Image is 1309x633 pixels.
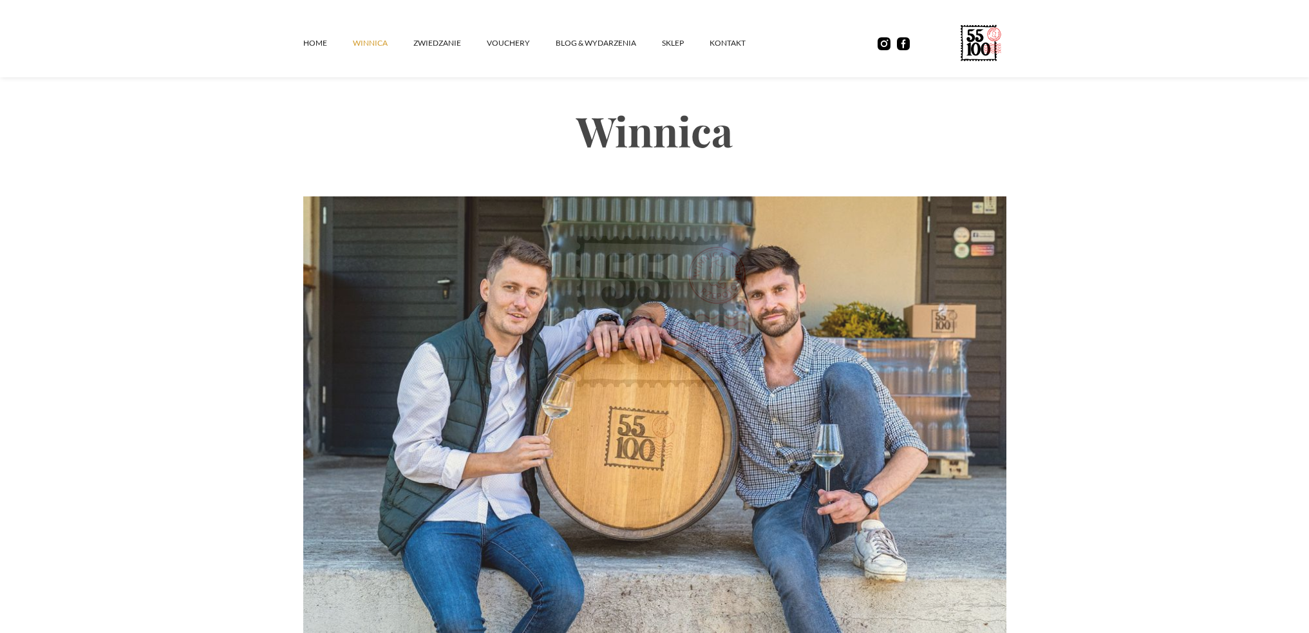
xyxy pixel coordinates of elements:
[303,24,353,62] a: Home
[487,24,556,62] a: vouchery
[556,24,662,62] a: Blog & Wydarzenia
[353,24,413,62] a: winnica
[413,24,487,62] a: ZWIEDZANIE
[662,24,710,62] a: SKLEP
[710,24,771,62] a: kontakt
